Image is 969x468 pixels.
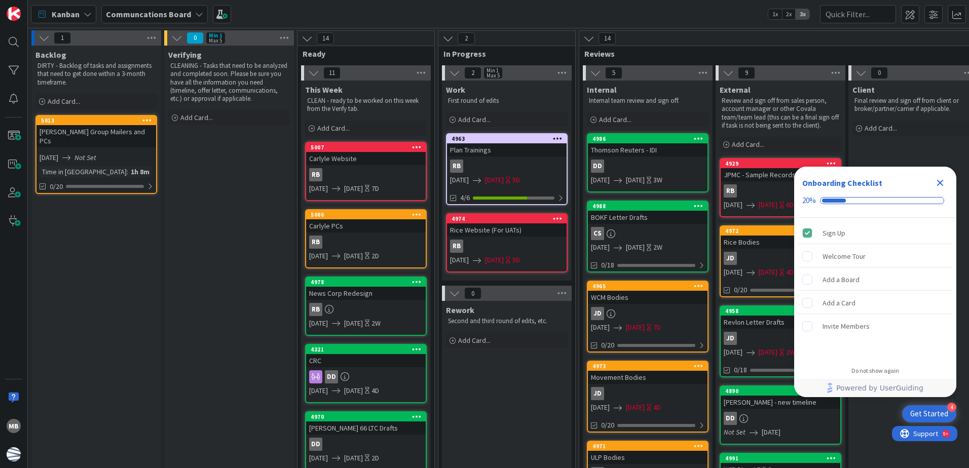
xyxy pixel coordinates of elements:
span: [DATE] [344,183,363,194]
span: 0/20 [50,181,63,192]
div: 4321CRC [306,345,426,367]
div: RB [450,160,463,173]
b: Communcations Board [106,9,191,19]
p: First round of edits [448,97,566,105]
div: 5007 [311,144,426,151]
a: 4986Thomson Reuters - IDIDD[DATE][DATE]3W [587,133,709,192]
span: : [127,166,128,177]
div: Movement Bodies [588,371,707,384]
div: Invite Members [823,320,870,332]
div: 4972 [721,226,840,236]
span: 4/6 [460,192,470,203]
span: Add Card... [732,140,764,149]
div: DD [588,160,707,173]
span: [DATE] [591,322,610,333]
span: Powered by UserGuiding [836,382,923,394]
a: 5013[PERSON_NAME] Group Mailers and PCs[DATE]Not SetTime in [GEOGRAPHIC_DATA]:1h 8m0/20 [35,115,157,194]
div: Max 5 [209,38,222,43]
div: RB [309,303,322,316]
span: 14 [599,32,616,45]
div: 4991 [721,454,840,463]
span: Add Card... [865,124,897,133]
span: [DATE] [626,322,645,333]
div: Revlon Letter Drafts [721,316,840,329]
span: [DATE] [591,242,610,253]
a: 5006Carlyle PCsRB[DATE][DATE]2D [305,209,427,268]
div: 4971 [592,443,707,450]
span: 11 [323,67,341,79]
div: 5007 [306,143,426,152]
span: Client [852,85,875,95]
div: 4971ULP Bodies [588,442,707,464]
span: Reviews [584,49,969,59]
div: Rice Bodies [721,236,840,249]
span: [DATE] [626,175,645,185]
span: 1x [768,9,782,19]
span: Rework [446,305,474,315]
div: Rice Website (For UATs) [447,223,567,237]
div: JPMC - Sample Records [721,168,840,181]
div: DD [721,412,840,425]
div: 5013 [41,117,156,124]
div: 4963 [447,134,567,143]
span: 0/20 [734,285,747,295]
span: 2 [458,32,475,45]
span: 2 [464,67,481,79]
div: 4958 [721,306,840,316]
div: 4974Rice Website (For UATs) [447,214,567,237]
div: 4958Revlon Letter Drafts [721,306,840,329]
span: [DATE] [626,242,645,253]
a: 5007Carlyle WebsiteRB[DATE][DATE]7D [305,142,427,201]
div: Plan Trainings [447,143,567,157]
div: 4929 [721,159,840,168]
div: DD [309,438,322,451]
i: Not Set [74,153,96,162]
div: 4958 [725,307,840,315]
span: External [720,85,751,95]
div: JD [588,307,707,320]
div: Add a Board [823,274,860,286]
div: Min 1 [209,33,222,38]
div: 2W [786,347,795,358]
span: [DATE] [309,251,328,261]
div: JD [721,332,840,345]
div: 5006 [311,211,426,218]
p: DIRTY - Backlog of tasks and assignments that need to get done within a 3-month timeframe. [38,62,155,87]
div: RB [447,240,567,253]
div: 2W [653,242,662,253]
div: Min 1 [487,68,499,73]
span: [DATE] [759,200,777,210]
div: 4D [371,385,379,396]
div: Open Get Started checklist, remaining modules: 4 [902,405,956,422]
span: Add Card... [48,97,80,106]
div: 4972Rice Bodies [721,226,840,249]
span: [DATE] [762,427,780,438]
div: Invite Members is incomplete. [798,315,952,337]
div: RB [306,168,426,181]
a: 4973Movement BodiesJD[DATE][DATE]4D0/20 [587,361,709,433]
div: Checklist progress: 20% [802,196,948,205]
a: 4890[PERSON_NAME] - new timelineDDNot Set[DATE] [720,385,841,445]
div: RB [309,236,322,249]
span: Support [21,2,46,14]
div: 4890[PERSON_NAME] - new timeline [721,386,840,409]
a: 4958Revlon Letter DraftsJD[DATE][DATE]2W0/18 [720,305,841,377]
div: 4973Movement Bodies [588,362,707,384]
div: RB [306,236,426,249]
div: ULP Bodies [588,451,707,464]
div: 4991 [725,455,840,462]
div: 5006 [306,210,426,219]
span: 9 [738,67,755,79]
span: 0/18 [734,365,747,375]
span: [DATE] [724,347,742,358]
span: [DATE] [344,453,363,463]
div: Welcome Tour [823,250,866,262]
div: Carlyle Website [306,152,426,165]
div: 4965 [588,282,707,291]
div: 4963 [452,135,567,142]
div: 4970 [306,412,426,421]
div: Carlyle PCs [306,219,426,232]
div: DD [325,370,338,383]
span: 3x [796,9,809,19]
span: Ready [303,49,422,59]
